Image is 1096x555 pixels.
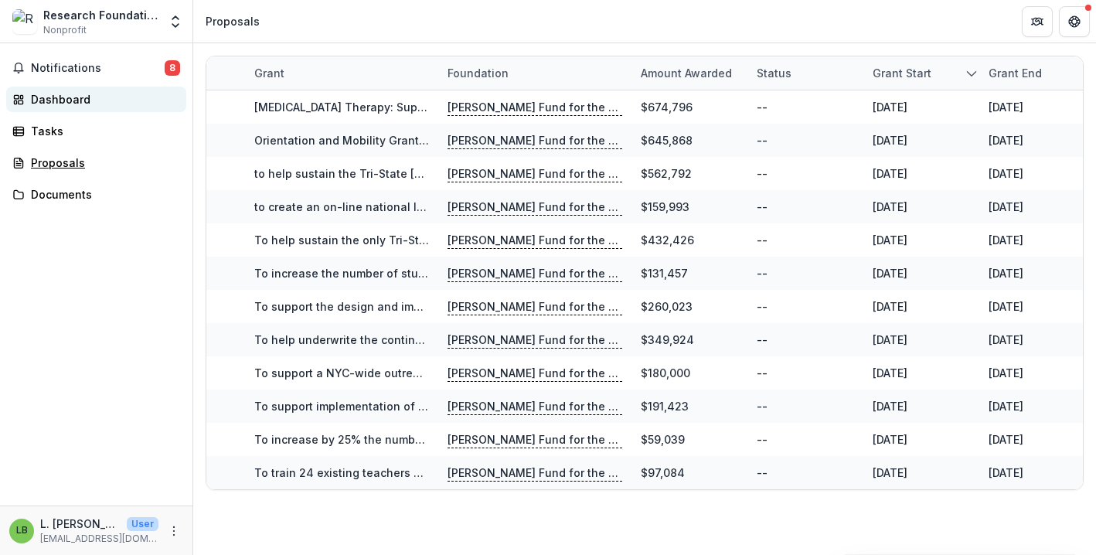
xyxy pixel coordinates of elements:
[757,165,768,182] div: --
[873,332,907,348] div: [DATE]
[448,232,622,249] p: [PERSON_NAME] Fund for the Blind
[245,56,438,90] div: Grant
[43,7,158,23] div: Research Foundation of CUNY on behalf of Hunter College of CUNY
[448,431,622,448] p: [PERSON_NAME] Fund for the Blind
[438,56,631,90] div: Foundation
[448,265,622,282] p: [PERSON_NAME] Fund for the Blind
[6,118,186,144] a: Tasks
[127,517,158,531] p: User
[31,91,174,107] div: Dashboard
[757,265,768,281] div: --
[641,232,694,248] div: $432,426
[747,65,801,81] div: Status
[757,465,768,481] div: --
[863,56,979,90] div: Grant start
[979,56,1095,90] div: Grant end
[641,298,693,315] div: $260,023
[448,298,622,315] p: [PERSON_NAME] Fund for the Blind
[641,165,692,182] div: $562,792
[631,56,747,90] div: Amount awarded
[1059,6,1090,37] button: Get Help
[631,65,741,81] div: Amount awarded
[31,155,174,171] div: Proposals
[245,65,294,81] div: Grant
[989,465,1023,481] div: [DATE]
[873,165,907,182] div: [DATE]
[165,522,183,540] button: More
[989,199,1023,215] div: [DATE]
[254,466,795,479] a: To train 24 existing teachers of visually impaired as orientation and mobility specialists - 1350...
[757,398,768,414] div: --
[448,99,622,116] p: [PERSON_NAME] Fund for the Blind
[6,150,186,175] a: Proposals
[757,232,768,248] div: --
[989,431,1023,448] div: [DATE]
[31,62,165,75] span: Notifications
[641,365,690,381] div: $180,000
[6,56,186,80] button: Notifications8
[641,431,685,448] div: $59,039
[873,232,907,248] div: [DATE]
[757,431,768,448] div: --
[757,332,768,348] div: --
[448,132,622,149] p: [PERSON_NAME] Fund for the Blind
[254,100,976,114] a: [MEDICAL_DATA] Therapy: Supporting Graduate Programs and Preparing for the Future of the Field at...
[989,265,1023,281] div: [DATE]
[165,6,186,37] button: Open entity switcher
[6,87,186,112] a: Dashboard
[989,232,1023,248] div: [DATE]
[989,298,1023,315] div: [DATE]
[254,200,1054,213] a: to create an on-line national library of video clips demonstrating exemplary practices in teachin...
[989,132,1023,148] div: [DATE]
[757,132,768,148] div: --
[989,398,1023,414] div: [DATE]
[40,532,158,546] p: [EMAIL_ADDRESS][DOMAIN_NAME]
[165,60,180,76] span: 8
[863,65,941,81] div: Grant start
[641,199,689,215] div: $159,993
[873,132,907,148] div: [DATE]
[641,332,694,348] div: $349,924
[965,67,978,80] svg: sorted descending
[979,65,1051,81] div: Grant end
[641,132,693,148] div: $645,868
[40,516,121,532] p: L. [PERSON_NAME]
[641,265,688,281] div: $131,457
[641,465,685,481] div: $97,084
[873,99,907,115] div: [DATE]
[199,10,266,32] nav: breadcrumb
[757,99,768,115] div: --
[641,99,693,115] div: $674,796
[448,365,622,382] p: [PERSON_NAME] Fund for the Blind
[873,199,907,215] div: [DATE]
[747,56,863,90] div: Status
[989,99,1023,115] div: [DATE]
[641,398,689,414] div: $191,423
[6,182,186,207] a: Documents
[1022,6,1053,37] button: Partners
[448,199,622,216] p: [PERSON_NAME] Fund for the Blind
[873,298,907,315] div: [DATE]
[206,13,260,29] div: Proposals
[31,123,174,139] div: Tasks
[448,398,622,415] p: [PERSON_NAME] Fund for the Blind
[873,265,907,281] div: [DATE]
[757,298,768,315] div: --
[16,526,28,536] div: L. Beth Brady
[873,465,907,481] div: [DATE]
[12,9,37,34] img: Research Foundation of CUNY on behalf of Hunter College of CUNY
[989,165,1023,182] div: [DATE]
[43,23,87,37] span: Nonprofit
[757,365,768,381] div: --
[873,431,907,448] div: [DATE]
[989,365,1023,381] div: [DATE]
[873,398,907,414] div: [DATE]
[254,134,484,147] a: Orientation and Mobility Grant - 41746205
[873,365,907,381] div: [DATE]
